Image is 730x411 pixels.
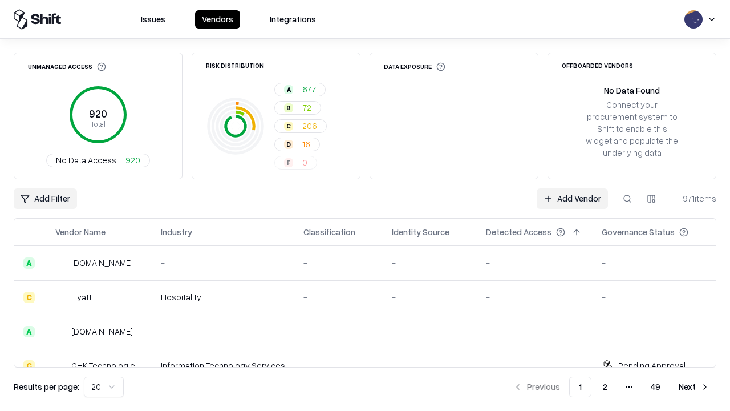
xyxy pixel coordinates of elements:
[46,154,150,167] button: No Data Access920
[392,257,468,269] div: -
[302,138,310,150] span: 16
[302,83,316,95] span: 677
[71,360,143,372] div: GHK Technologies Inc.
[302,102,311,114] span: 72
[14,188,77,209] button: Add Filter
[486,226,551,238] div: Detected Access
[594,377,617,397] button: 2
[602,325,707,337] div: -
[486,257,583,269] div: -
[23,360,35,372] div: C
[486,291,583,303] div: -
[618,360,686,372] div: Pending Approval
[672,377,716,397] button: Next
[56,154,116,166] span: No Data Access
[384,62,445,71] div: Data Exposure
[161,226,192,238] div: Industry
[303,291,374,303] div: -
[274,101,321,115] button: B72
[161,325,285,337] div: -
[23,292,35,303] div: C
[602,226,675,238] div: Governance Status
[206,62,264,68] div: Risk Distribution
[486,325,583,337] div: -
[506,377,716,397] nav: pagination
[602,257,707,269] div: -
[562,62,633,68] div: Offboarded Vendors
[55,360,67,372] img: GHK Technologies Inc.
[161,257,285,269] div: -
[28,62,106,71] div: Unmanaged Access
[274,138,320,151] button: D16
[55,292,67,303] img: Hyatt
[392,360,468,372] div: -
[642,377,670,397] button: 49
[71,257,133,269] div: [DOMAIN_NAME]
[602,291,707,303] div: -
[55,226,106,238] div: Vendor Name
[284,122,293,131] div: C
[303,360,374,372] div: -
[125,154,140,166] span: 920
[55,257,67,269] img: intrado.com
[284,140,293,149] div: D
[303,257,374,269] div: -
[14,381,79,393] p: Results per page:
[585,99,679,159] div: Connect your procurement system to Shift to enable this widget and populate the underlying data
[55,326,67,337] img: primesec.co.il
[392,226,449,238] div: Identity Source
[161,360,285,372] div: Information Technology Services
[195,10,240,29] button: Vendors
[486,360,583,372] div: -
[134,10,172,29] button: Issues
[303,325,374,337] div: -
[604,84,660,96] div: No Data Found
[392,291,468,303] div: -
[89,107,107,120] tspan: 920
[302,120,317,132] span: 206
[537,188,608,209] a: Add Vendor
[274,119,327,133] button: C206
[23,326,35,337] div: A
[274,83,326,96] button: A677
[161,291,285,303] div: Hospitality
[71,325,133,337] div: [DOMAIN_NAME]
[303,226,355,238] div: Classification
[392,325,468,337] div: -
[671,192,716,204] div: 971 items
[71,291,92,303] div: Hyatt
[284,85,293,94] div: A
[569,377,591,397] button: 1
[263,10,323,29] button: Integrations
[284,103,293,112] div: B
[23,257,35,269] div: A
[91,119,106,128] tspan: Total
